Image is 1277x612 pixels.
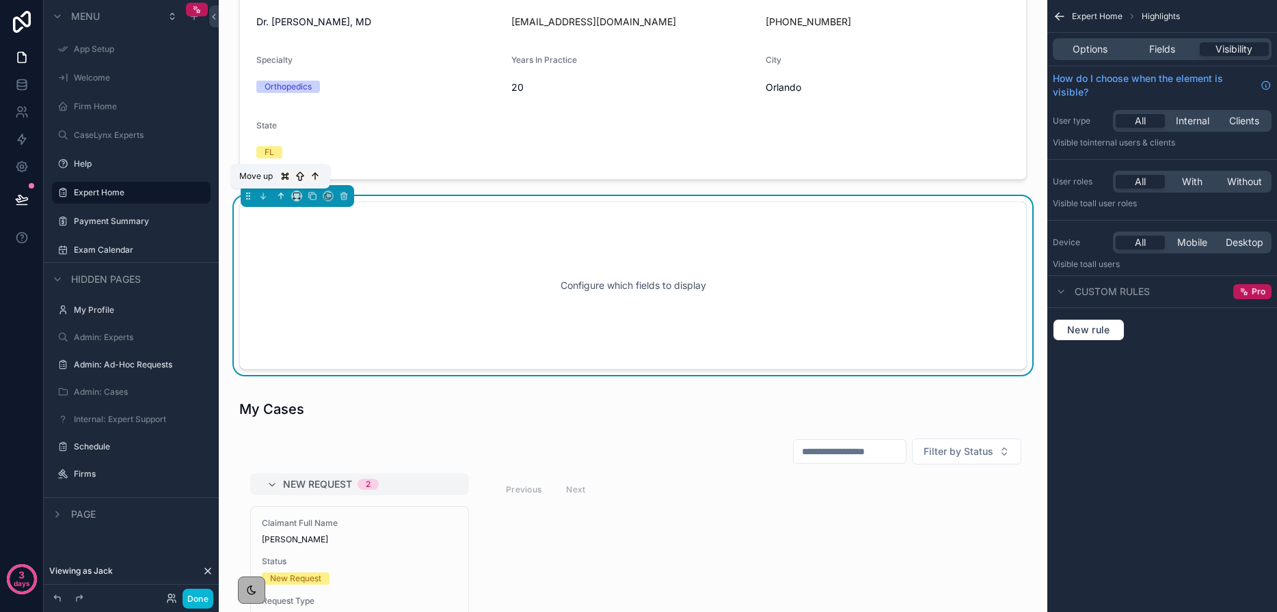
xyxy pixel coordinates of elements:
span: Fields [1149,42,1175,56]
p: Visible to [1053,137,1272,148]
span: Without [1227,175,1262,189]
label: Help [74,158,208,169]
label: Firms [74,469,208,479]
span: Visibility [1215,42,1252,56]
span: All [1135,175,1146,189]
label: Firm Home [74,101,208,112]
span: Hidden pages [71,273,141,286]
label: User roles [1053,176,1107,187]
p: 3 [18,568,25,582]
div: Configure which fields to display [262,224,1004,347]
span: All [1135,114,1146,128]
p: Visible to [1053,198,1272,209]
span: Custom rules [1075,285,1150,298]
span: Expert Home [1072,11,1123,22]
span: Move up [239,171,273,182]
p: days [14,574,30,593]
label: My Profile [74,305,208,316]
label: Exam Calendar [74,245,208,255]
span: Page [71,507,96,521]
span: New rule [1062,324,1116,336]
label: Internal: Expert Support [74,414,208,425]
span: Internal [1176,114,1209,128]
label: User type [1053,115,1107,126]
span: How do I choose when the element is visible? [1053,72,1255,99]
span: Pro [1252,286,1265,297]
span: Desktop [1226,236,1263,249]
label: Admin: Ad-Hoc Requests [74,359,208,370]
span: All [1135,236,1146,249]
span: Options [1073,42,1107,56]
span: All user roles [1088,198,1137,208]
span: Mobile [1177,236,1207,249]
span: all users [1088,259,1120,269]
p: Visible to [1053,259,1272,270]
label: Admin: Experts [74,332,208,343]
label: Admin: Cases [74,387,208,398]
a: How do I choose when the element is visible? [1053,72,1272,99]
label: Expert Home [74,187,202,198]
span: Viewing as Jack [49,566,113,576]
span: Menu [71,10,100,23]
button: Done [183,589,213,609]
span: Internal users & clients [1088,137,1175,148]
span: With [1182,175,1202,189]
label: Schedule [74,441,208,452]
button: New rule [1053,319,1125,341]
label: App Setup [74,44,208,55]
label: Welcome [74,72,208,83]
span: Clients [1229,114,1259,128]
label: Payment Summary [74,216,208,227]
label: Device [1053,237,1107,248]
label: CaseLynx Experts [74,130,208,141]
span: Highlights [1142,11,1180,22]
